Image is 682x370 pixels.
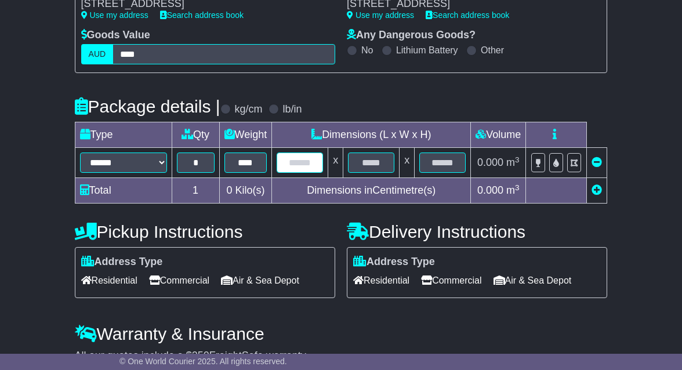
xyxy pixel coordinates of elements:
[81,10,148,20] a: Use my address
[219,178,272,204] td: Kilo(s)
[192,350,209,361] span: 250
[160,10,244,20] a: Search address book
[481,45,504,56] label: Other
[592,184,602,196] a: Add new item
[75,324,608,343] h4: Warranty & Insurance
[347,10,414,20] a: Use my address
[235,103,263,116] label: kg/cm
[81,256,163,269] label: Address Type
[272,122,471,148] td: Dimensions (L x W x H)
[283,103,302,116] label: lb/in
[149,271,209,289] span: Commercial
[494,271,572,289] span: Air & Sea Depot
[477,157,503,168] span: 0.000
[400,148,415,178] td: x
[515,183,520,192] sup: 3
[75,97,220,116] h4: Package details |
[172,122,219,148] td: Qty
[477,184,503,196] span: 0.000
[328,148,343,178] td: x
[471,122,526,148] td: Volume
[75,350,608,362] div: All our quotes include a $ FreightSafe warranty.
[592,157,602,168] a: Remove this item
[396,45,458,56] label: Lithium Battery
[219,122,272,148] td: Weight
[81,271,137,289] span: Residential
[272,178,471,204] td: Dimensions in Centimetre(s)
[506,157,520,168] span: m
[421,271,481,289] span: Commercial
[347,222,607,241] h4: Delivery Instructions
[506,184,520,196] span: m
[426,10,509,20] a: Search address book
[75,222,335,241] h4: Pickup Instructions
[119,357,287,366] span: © One World Courier 2025. All rights reserved.
[81,29,150,42] label: Goods Value
[361,45,373,56] label: No
[75,122,172,148] td: Type
[353,256,435,269] label: Address Type
[226,184,232,196] span: 0
[172,178,219,204] td: 1
[81,44,114,64] label: AUD
[221,271,299,289] span: Air & Sea Depot
[75,178,172,204] td: Total
[347,29,476,42] label: Any Dangerous Goods?
[515,155,520,164] sup: 3
[353,271,409,289] span: Residential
